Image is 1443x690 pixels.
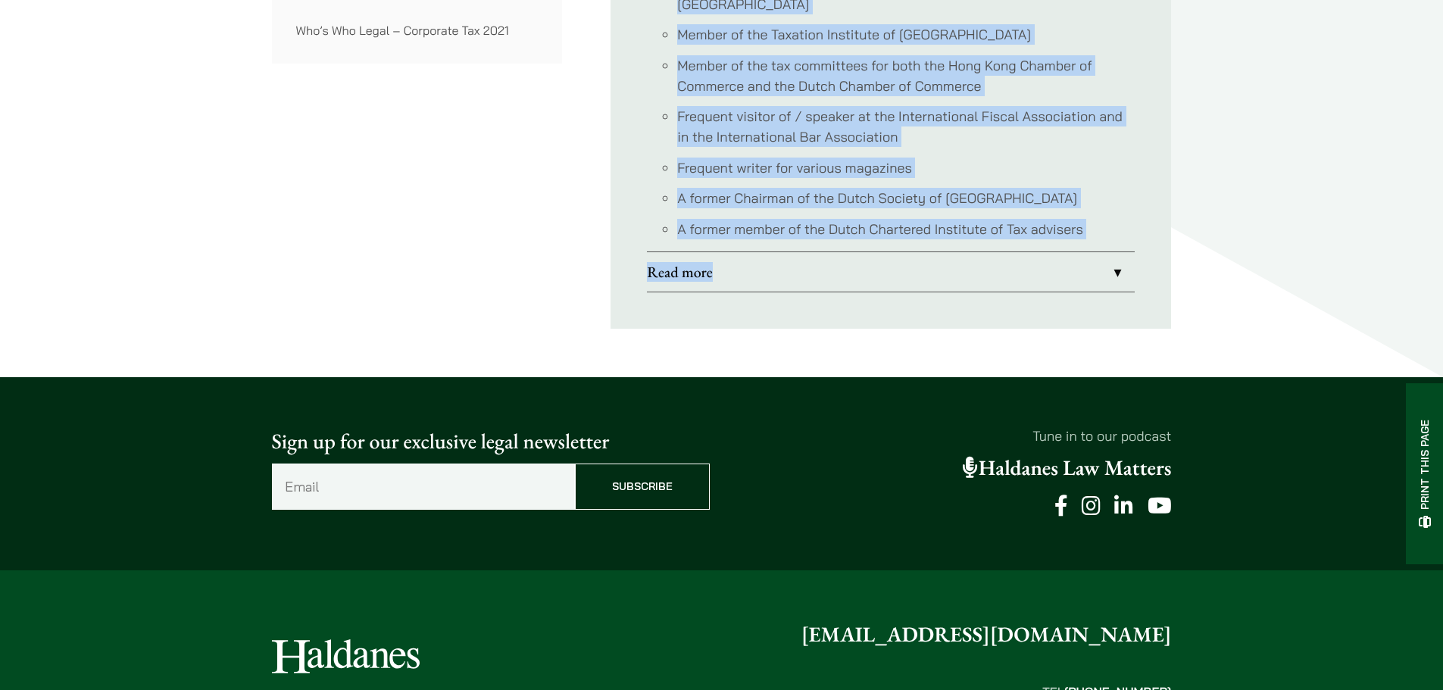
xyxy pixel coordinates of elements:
[677,55,1135,96] li: Member of the tax committees for both the Hong Kong Chamber of Commerce and the Dutch Chamber of ...
[272,426,710,457] p: Sign up for our exclusive legal newsletter
[575,464,710,510] input: Subscribe
[677,158,1135,178] li: Frequent writer for various magazines
[296,21,539,39] p: Who’s Who Legal – Corporate Tax 2021
[647,252,1135,292] a: Read more
[677,219,1135,239] li: A former member of the Dutch Chartered Institute of Tax advisers
[801,621,1172,648] a: [EMAIL_ADDRESS][DOMAIN_NAME]
[677,106,1135,147] li: Frequent visitor of / speaker at the International Fiscal Association and in the International Ba...
[734,426,1172,446] p: Tune in to our podcast
[677,24,1135,45] li: Member of the Taxation Institute of [GEOGRAPHIC_DATA]
[963,454,1172,482] a: Haldanes Law Matters
[272,464,575,510] input: Email
[677,188,1135,208] li: A former Chairman of the Dutch Society of [GEOGRAPHIC_DATA]
[272,639,420,673] img: Logo of Haldanes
